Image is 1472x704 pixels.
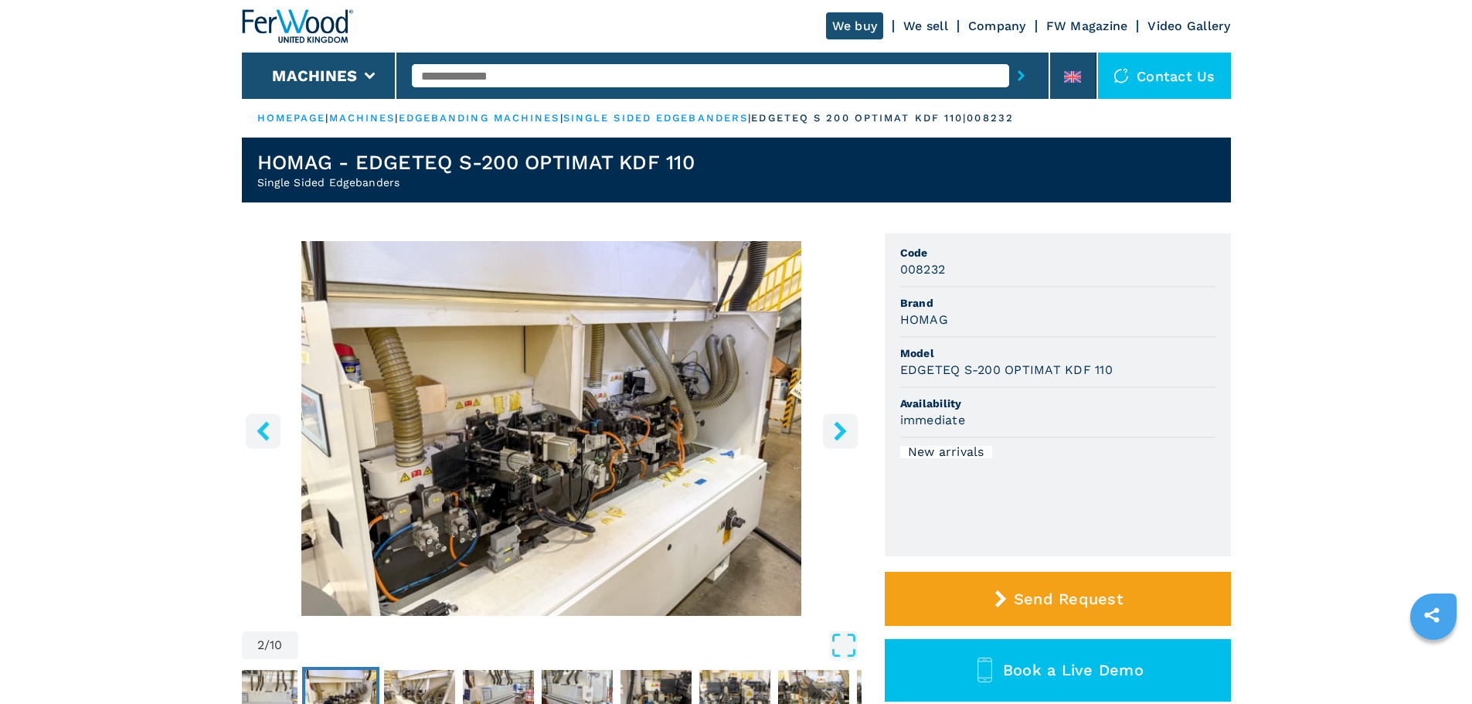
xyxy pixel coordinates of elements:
[900,245,1215,260] span: Code
[900,396,1215,411] span: Availability
[885,572,1231,626] button: Send Request
[885,639,1231,702] button: Book a Live Demo
[900,311,948,328] h3: HOMAG
[246,413,280,448] button: left-button
[900,260,946,278] h3: 008232
[1009,58,1033,94] button: submit-button
[751,111,967,125] p: edgeteq s 200 optimat kdf 110 |
[325,112,328,124] span: |
[968,19,1026,33] a: Company
[1406,634,1460,692] iframe: Chat
[242,9,353,43] img: Ferwood
[395,112,398,124] span: |
[1113,68,1129,83] img: Contact us
[903,19,948,33] a: We sell
[560,112,563,124] span: |
[399,112,560,124] a: edgebanding machines
[242,241,862,616] img: Single Sided Edgebanders HOMAG EDGETEQ S-200 OPTIMAT KDF 110
[257,175,695,190] h2: Single Sided Edgebanders
[823,413,858,448] button: right-button
[257,150,695,175] h1: HOMAG - EDGETEQ S-200 OPTIMAT KDF 110
[900,295,1215,311] span: Brand
[329,112,396,124] a: machines
[748,112,751,124] span: |
[272,66,357,85] button: Machines
[900,446,992,458] div: New arrivals
[264,639,270,651] span: /
[826,12,884,39] a: We buy
[900,411,965,429] h3: immediate
[257,639,264,651] span: 2
[302,631,858,659] button: Open Fullscreen
[900,345,1215,361] span: Model
[900,361,1113,379] h3: EDGETEQ S-200 OPTIMAT KDF 110
[563,112,748,124] a: single sided edgebanders
[1147,19,1230,33] a: Video Gallery
[1046,19,1128,33] a: FW Magazine
[270,639,283,651] span: 10
[242,241,862,616] div: Go to Slide 2
[967,111,1014,125] p: 008232
[1003,661,1144,679] span: Book a Live Demo
[1014,590,1123,608] span: Send Request
[1413,596,1451,634] a: sharethis
[257,112,326,124] a: HOMEPAGE
[1098,53,1231,99] div: Contact us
